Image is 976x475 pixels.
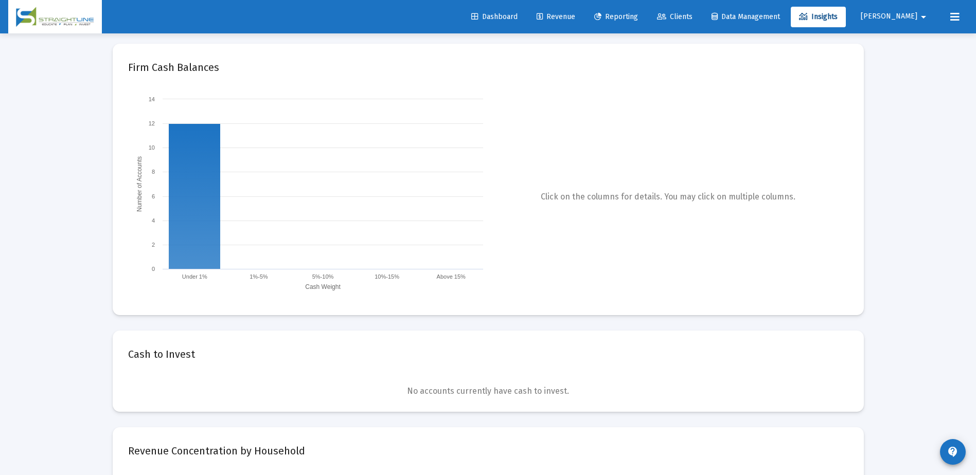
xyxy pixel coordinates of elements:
span: Reporting [594,12,638,21]
mat-icon: contact_support [947,446,959,458]
a: Data Management [703,7,788,27]
text: Above 15% [436,273,465,280]
text: 6 [151,193,154,199]
span: Data Management [712,12,780,21]
a: Clients [649,7,701,27]
div: Click on the columns for details. You may click on multiple columns. [488,94,848,300]
img: Dashboard [16,7,94,27]
text: 14 [148,96,154,102]
text: 5%-10% [312,273,333,280]
text: Cash Weight [305,283,341,290]
mat-icon: arrow_drop_down [917,7,930,27]
text: 4 [151,217,154,224]
text: 0 [151,266,154,272]
h2: Revenue Concentration by Household [128,443,305,459]
text: 10%-15% [375,273,399,280]
text: 2 [151,242,154,248]
text: 1%-5% [250,273,268,280]
span: Revenue [537,12,575,21]
a: Revenue [528,7,583,27]
a: Insights [791,7,846,27]
span: Insights [799,12,838,21]
button: [PERSON_NAME] [848,6,942,27]
text: Under 1% [182,273,207,280]
h2: Cash to Invest [128,346,195,362]
text: 12 [148,120,154,126]
h2: Firm Cash Balances [128,59,219,76]
a: Reporting [586,7,646,27]
span: Clients [657,12,693,21]
a: Dashboard [463,7,526,27]
text: 8 [151,169,154,175]
div: No accounts currently have cash to invest. [128,386,848,396]
text: 10 [148,144,154,151]
span: Dashboard [471,12,518,21]
text: Number of Accounts [136,156,143,212]
span: [PERSON_NAME] [861,12,917,21]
